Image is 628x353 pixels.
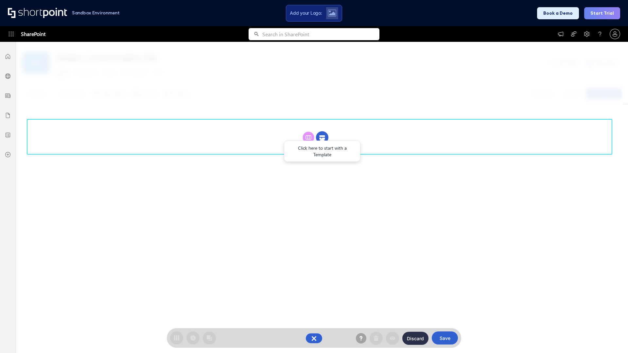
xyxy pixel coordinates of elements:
[72,11,120,15] h1: Sandbox Environment
[262,28,379,40] input: Search in SharePoint
[595,322,628,353] iframe: Chat Widget
[328,9,336,17] img: Upload logo
[21,26,45,42] span: SharePoint
[584,7,620,19] button: Start Trial
[402,332,428,345] button: Discard
[537,7,579,19] button: Book a Demo
[432,331,458,345] button: Save
[290,10,322,16] span: Add your Logo:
